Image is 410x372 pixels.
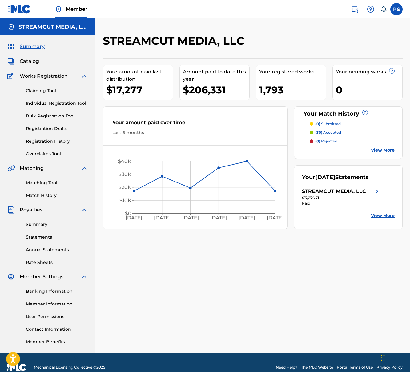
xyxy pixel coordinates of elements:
a: Matching Tool [26,180,88,186]
tspan: [DATE] [126,215,142,221]
div: Amount paid to date this year [183,68,250,83]
tspan: [DATE] [182,215,199,221]
div: Notifications [380,6,387,12]
span: ? [363,110,368,115]
a: Public Search [348,3,361,15]
span: Member Settings [20,273,63,280]
a: View More [371,147,395,153]
a: Registration History [26,138,88,145]
div: $17,276.71 [302,195,381,201]
p: rejected [315,138,337,144]
tspan: $30K [119,171,131,177]
p: submitted [315,121,341,127]
img: expand [81,273,88,280]
div: Help [364,3,377,15]
a: Member Benefits [26,339,88,345]
a: CatalogCatalog [7,58,39,65]
a: (0) rejected [310,138,395,144]
div: Your amount paid last distribution [106,68,173,83]
a: Summary [26,221,88,228]
span: Member [66,6,87,13]
img: Works Registration [7,72,15,80]
tspan: [DATE] [267,215,283,221]
span: (0) [315,121,320,126]
a: Privacy Policy [376,365,403,370]
a: (0) submitted [310,121,395,127]
div: Your Statements [302,173,369,182]
a: (30) accepted [310,130,395,135]
a: SummarySummary [7,43,45,50]
div: STREAMCUT MEDIA, LLC [302,188,366,195]
div: Last 6 months [112,129,278,136]
a: Portal Terms of Use [337,365,373,370]
a: Registration Drafts [26,125,88,132]
a: Individual Registration Tool [26,100,88,107]
span: Royalties [20,206,42,214]
a: Match History [26,192,88,199]
span: Mechanical Licensing Collective © 2025 [34,365,105,370]
img: Catalog [7,58,15,65]
span: (30) [315,130,322,135]
a: User Permissions [26,313,88,320]
span: (0) [315,139,320,143]
tspan: [DATE] [154,215,171,221]
div: $206,331 [183,83,250,97]
a: Need Help? [276,365,297,370]
img: MLC Logo [7,5,31,14]
img: right chevron icon [373,188,381,195]
a: Annual Statements [26,247,88,253]
a: Claiming Tool [26,88,88,94]
tspan: $20K [119,184,131,190]
p: accepted [315,130,341,135]
div: Drag [381,349,385,367]
img: expand [81,72,88,80]
a: The MLC Website [301,365,333,370]
img: Accounts [7,23,15,31]
div: 0 [336,83,403,97]
img: Top Rightsholder [55,6,62,13]
img: Member Settings [7,273,15,280]
a: View More [371,212,395,219]
a: Contact Information [26,326,88,333]
span: ? [389,68,394,73]
img: expand [81,206,88,214]
a: Banking Information [26,288,88,295]
span: Catalog [20,58,39,65]
a: Rate Sheets [26,259,88,266]
img: logo [7,364,26,371]
a: Member Information [26,301,88,307]
a: Statements [26,234,88,240]
h2: STREAMCUT MEDIA, LLC [103,34,247,48]
span: Matching [20,165,44,172]
a: Bulk Registration Tool [26,113,88,119]
img: Summary [7,43,15,50]
img: help [367,6,374,13]
div: 1,793 [259,83,326,97]
div: Your pending works [336,68,403,76]
span: [DATE] [315,174,335,181]
h5: STREAMCUT MEDIA, LLC [18,23,88,31]
div: $17,277 [106,83,173,97]
span: Works Registration [20,72,68,80]
span: Summary [20,43,45,50]
img: search [351,6,358,13]
tspan: [DATE] [239,215,255,221]
div: Your Match History [302,110,395,118]
iframe: Chat Widget [379,342,410,372]
tspan: $40K [118,158,131,164]
img: expand [81,165,88,172]
a: STREAMCUT MEDIA, LLCright chevron icon$17,276.71Paid [302,188,381,206]
img: Matching [7,165,15,172]
tspan: $0 [125,211,131,216]
div: Your amount paid over time [112,119,278,129]
a: Overclaims Tool [26,151,88,157]
div: Your registered works [259,68,326,76]
div: User Menu [390,3,403,15]
img: Royalties [7,206,15,214]
tspan: [DATE] [210,215,227,221]
tspan: $10K [119,198,131,203]
div: Paid [302,201,381,206]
